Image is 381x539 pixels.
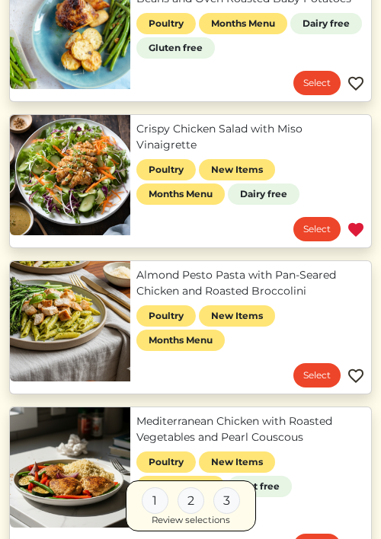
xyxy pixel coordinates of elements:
a: Crispy Chicken Salad with Miso Vinaigrette [136,121,365,153]
div: 1 [142,487,168,514]
a: Select [293,217,341,241]
img: Favorite menu item [347,221,365,239]
a: Almond Pesto Pasta with Pan-Seared Chicken and Roasted Broccolini [136,267,365,299]
a: Select [293,71,341,95]
img: Favorite menu item [347,75,365,93]
div: 3 [213,487,240,514]
div: 2 [178,487,204,514]
div: Review selections [152,514,230,528]
a: Select [293,363,341,388]
a: 1 2 3 Review selections [126,480,256,531]
img: Favorite menu item [347,367,365,385]
a: Mediterranean Chicken with Roasted Vegetables and Pearl Couscous [136,413,365,445]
